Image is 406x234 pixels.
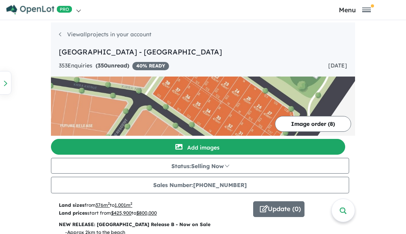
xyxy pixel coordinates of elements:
[59,47,222,56] a: [GEOGRAPHIC_DATA] - [GEOGRAPHIC_DATA]
[6,5,72,15] img: Openlot PRO Logo White
[59,221,347,228] p: NEW RELEASE: [GEOGRAPHIC_DATA] Release B - Now on Sale
[59,210,87,216] b: Land prices
[306,6,404,13] button: Toggle navigation
[96,202,110,208] u: 376 m
[51,77,355,136] img: Kingston Estate - Ocean Grove
[59,202,85,208] b: Land sizes
[59,30,347,47] nav: breadcrumb
[132,62,169,70] span: 40 % READY
[108,201,110,206] sup: 2
[115,202,132,208] u: 1,001 m
[130,201,132,206] sup: 2
[59,31,151,38] a: Viewallprojects in your account
[51,139,345,155] button: Add images
[96,62,129,69] strong: ( unread)
[253,201,304,217] button: Update (0)
[51,177,349,193] button: Sales Number:[PHONE_NUMBER]
[275,116,351,132] button: Image order (8)
[110,202,132,208] span: to
[132,210,157,216] span: to
[59,209,247,217] p: start from
[111,210,132,216] u: $ 425,900
[98,62,107,69] span: 350
[59,61,169,71] div: 353 Enquir ies
[328,61,347,71] div: [DATE]
[136,210,157,216] u: $ 800,000
[59,201,247,209] p: from
[51,158,349,174] button: Status:Selling Now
